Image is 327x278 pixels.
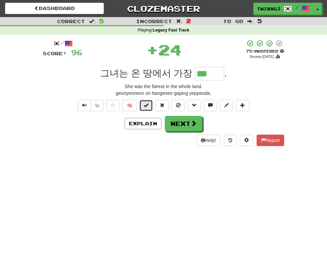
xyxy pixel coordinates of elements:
button: Explain [125,118,161,129]
button: Grammar (alt+g) [188,100,201,111]
span: 온 [131,68,140,79]
span: : [176,19,182,23]
a: twixx63 / [253,3,314,15]
span: 2 [186,17,191,24]
button: Report [257,135,284,146]
button: Reset to 0% Mastered (alt+r) [155,100,169,111]
button: Discuss sentence (alt+u) [204,100,217,111]
div: geunyeoneun on ttangeseo gajang yeppeuda. [43,90,284,96]
span: : [89,19,95,23]
span: 5 [257,17,262,24]
span: Correct [57,18,85,24]
button: Ignore sentence (alt+i) [172,100,185,111]
button: Favorite sentence (alt+f) [106,100,120,111]
button: ½ [91,100,104,111]
strong: Legacy Fast Track [153,28,189,32]
button: Edit sentence (alt+d) [220,100,233,111]
a: Clozemaster [114,3,213,14]
button: Next [165,116,202,131]
span: 96 [71,48,82,57]
button: Play sentence audio (ctl+space) [78,100,91,111]
span: + [146,40,158,60]
a: Dashboard [5,3,104,14]
span: / [295,5,299,10]
div: Mastered [245,49,284,54]
button: Set this sentence to 100% Mastered (alt+m) [139,100,153,111]
button: 🧠 [122,100,137,111]
span: . [224,68,227,78]
span: : [247,19,253,23]
button: Add to collection (alt+a) [236,100,249,111]
span: 75 % [246,49,255,53]
span: twixx63 [257,6,280,12]
span: 24 [158,41,182,58]
span: To go [223,18,243,24]
button: Round history (alt+y) [224,135,237,146]
span: Incorrect [136,18,172,24]
span: 가장 [174,68,192,79]
div: / [43,40,82,48]
div: Text-to-speech controls [76,100,104,111]
span: 5 [99,17,104,24]
span: 땅에서 [143,68,171,79]
div: She was the fairest in the whole land. [43,83,284,90]
button: Help! [197,135,220,146]
span: 그녀는 [100,68,128,79]
span: Score: [43,51,67,56]
small: Review: [DATE] [250,55,274,59]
